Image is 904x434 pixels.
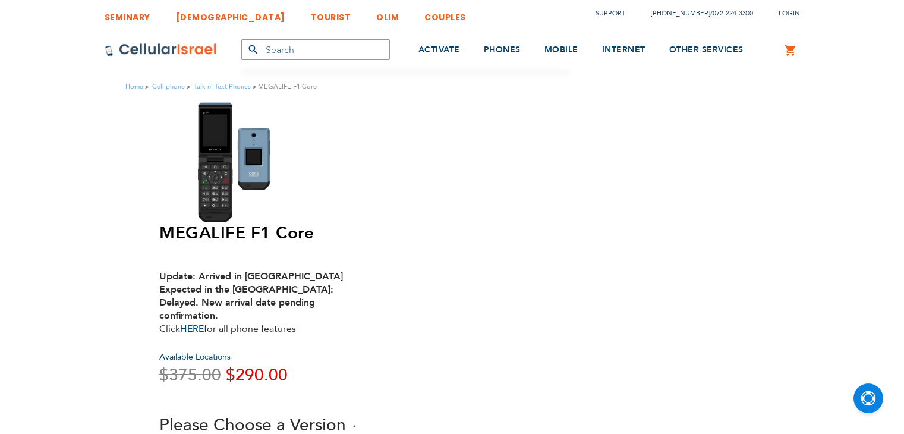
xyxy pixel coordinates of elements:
[152,82,185,91] a: Cell phone
[159,364,221,386] span: $375.00
[159,223,576,243] h1: MEGALIFE F1 Core
[544,44,578,55] span: MOBILE
[159,101,332,223] img: MEGALIFE F1 Core
[602,44,645,55] span: INTERNET
[669,28,744,73] a: OTHER SERVICES
[418,44,460,55] span: ACTIVATE
[418,28,460,73] a: ACTIVATE
[311,3,351,25] a: TOURIST
[226,364,288,386] span: $290.00
[376,3,399,25] a: OLIM
[105,3,150,25] a: SEMINARY
[484,28,521,73] a: PHONES
[484,44,521,55] span: PHONES
[125,82,143,91] a: Home
[176,3,285,25] a: [DEMOGRAPHIC_DATA]
[596,9,625,18] a: Support
[241,39,390,60] input: Search
[651,9,710,18] a: [PHONE_NUMBER]
[159,257,344,335] div: Click for all phone features
[779,9,800,18] span: Login
[159,351,231,363] a: Available Locations
[159,270,343,322] strong: Update: Arrived in [GEOGRAPHIC_DATA] Expected in the [GEOGRAPHIC_DATA]: Delayed. New arrival date...
[602,28,645,73] a: INTERNET
[251,81,317,92] li: MEGALIFE F1 Core
[713,9,753,18] a: 072-224-3300
[424,3,466,25] a: COUPLES
[544,28,578,73] a: MOBILE
[639,5,753,22] li: /
[194,82,251,91] a: Talk n' Text Phones
[105,43,218,57] img: Cellular Israel Logo
[180,322,204,335] a: HERE
[669,44,744,55] span: OTHER SERVICES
